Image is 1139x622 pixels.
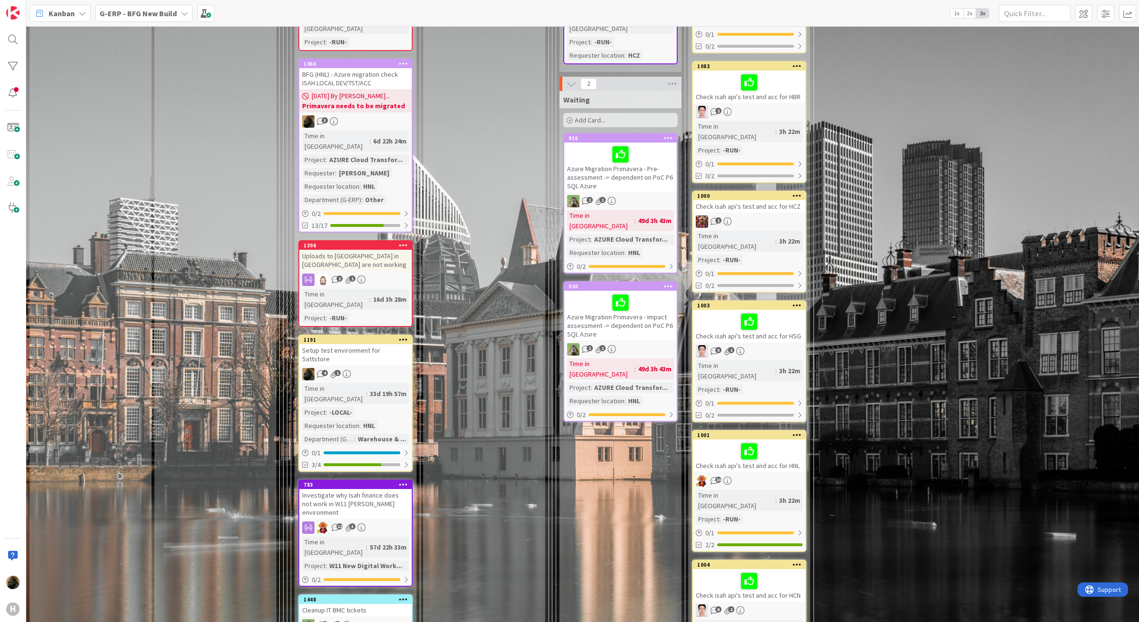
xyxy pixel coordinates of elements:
div: 916 [569,135,677,142]
div: Project [302,407,325,418]
span: 0/2 [705,410,714,420]
div: Time in [GEOGRAPHIC_DATA] [696,231,775,252]
span: : [775,126,777,137]
span: : [335,168,336,178]
div: 1083 [693,62,805,71]
b: G-ERP - BFG New Build [100,9,177,18]
div: Project [302,313,325,323]
div: Requester location [567,247,624,258]
img: ND [302,115,315,128]
div: TT [564,343,677,356]
span: : [634,364,636,374]
div: Check isah api's test and acc for HNL [693,439,805,472]
div: LC [693,475,805,487]
div: 0/2 [564,261,677,273]
div: 783 [299,480,412,489]
div: Project [696,384,719,395]
div: 0/1 [299,447,412,459]
span: : [325,313,327,323]
div: -RUN- [721,384,743,395]
span: 3/4 [312,460,321,470]
span: : [354,434,356,444]
span: 2/2 [705,540,714,550]
div: 6d 22h 24m [371,136,409,146]
div: 1396 [299,241,412,250]
div: Project [302,37,325,47]
div: 1083 [697,63,805,70]
span: 0 / 2 [312,575,321,585]
span: 0 / 1 [705,528,714,538]
div: 1396Uploads to [GEOGRAPHIC_DATA] in [GEOGRAPHIC_DATA] are not working [299,241,412,271]
span: 1x [950,9,963,18]
a: 783Investigate why Isah finance does not work in W11 [PERSON_NAME] environmentLCTime in [GEOGRAPH... [298,479,413,587]
a: 1001Check isah api's test and acc for HNLLCTime in [GEOGRAPHIC_DATA]:3h 22mProject:-RUN-0/12/2 [692,430,806,552]
div: 1448Cleanup IT BMC tickets [299,595,412,616]
div: Rv [299,274,412,286]
span: : [590,37,592,47]
a: 1083Check isah api's test and acc for HBRllTime in [GEOGRAPHIC_DATA]:3h 22mProject:-RUN-0/10/2 [692,61,806,183]
div: BFG (HNL) - Azure migration check ISAH LOCAL DEV/TST/ACC [299,68,412,89]
div: ll [693,604,805,617]
span: 3 [349,523,356,530]
div: 1000 [693,192,805,200]
div: HNL [361,420,377,431]
div: 1003Check isah api's test and acc for HSG [693,301,805,342]
div: ND [299,368,412,380]
div: 1083Check isah api's test and acc for HBR [693,62,805,103]
span: : [719,145,721,155]
span: 4 [322,370,328,376]
div: 1191 [304,336,412,343]
div: 1001 [693,431,805,439]
img: LC [696,475,708,487]
span: Add Card... [575,116,605,124]
div: Warehouse & ... [356,434,408,444]
div: H [6,602,20,616]
div: Requester location [302,420,359,431]
div: -RUN- [327,37,349,47]
img: LC [317,521,329,534]
div: 1000Check isah api's test and acc for HCZ [693,192,805,213]
div: [PERSON_NAME] [336,168,392,178]
div: 1448 [304,596,412,603]
div: Project [696,255,719,265]
img: ND [6,576,20,589]
div: 3h 22m [777,126,803,137]
div: Time in [GEOGRAPHIC_DATA] [567,358,634,379]
div: -RUN- [721,514,743,524]
span: : [590,234,592,245]
span: : [624,247,626,258]
span: 2 [336,275,343,282]
img: ll [696,604,708,617]
span: : [624,50,626,61]
div: 16d 3h 28m [371,294,409,305]
span: 2x [963,9,976,18]
div: Department (G-ERP) [302,194,361,205]
span: : [366,388,367,399]
div: HCZ [626,50,642,61]
div: 916 [564,134,677,143]
span: 13/17 [312,221,327,231]
img: TT [567,195,580,207]
span: 12 [336,523,343,530]
div: 1000 [697,193,805,199]
a: 916Azure Migration Primavera - Pre-assessment -> dependent on PoC P6 SQL AzureTTTime in [GEOGRAPH... [563,133,678,274]
img: Rv [317,274,329,286]
div: 1003 [693,301,805,310]
div: 1466 [299,60,412,68]
span: 0 / 2 [577,410,586,420]
span: : [366,542,367,552]
div: Department (G-ERP) [302,434,354,444]
div: Requester location [302,181,359,192]
span: 0 / 1 [705,269,714,279]
div: HNL [626,247,642,258]
div: Time in [GEOGRAPHIC_DATA] [302,383,366,404]
span: 3x [976,9,989,18]
span: 6 [715,606,722,612]
span: 1 [335,370,341,376]
a: 1000Check isah api's test and acc for HCZJKTime in [GEOGRAPHIC_DATA]:3h 22mProject:-RUN-0/10/2 [692,191,806,293]
div: Requester [302,168,335,178]
div: 783Investigate why Isah finance does not work in W11 [PERSON_NAME] environment [299,480,412,519]
span: 10 [715,477,722,483]
div: 0/1 [693,29,805,41]
div: Time in [GEOGRAPHIC_DATA] [567,210,634,231]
